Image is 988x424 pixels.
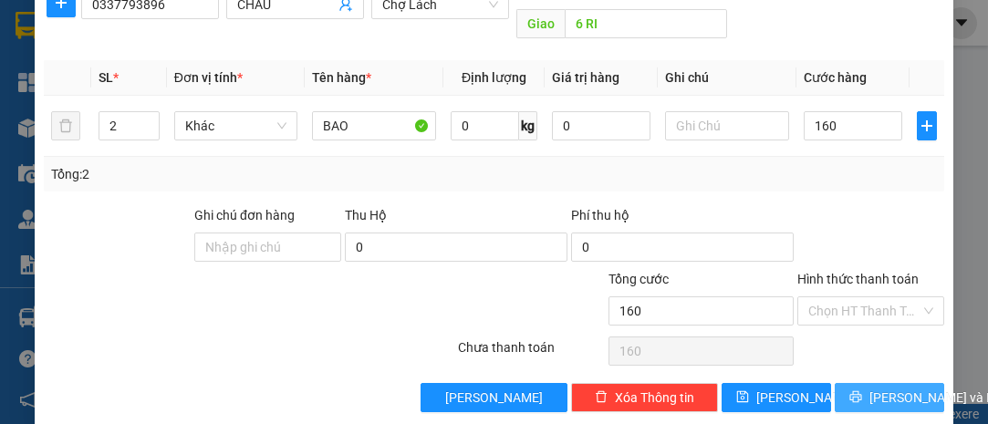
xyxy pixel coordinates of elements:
[722,383,831,412] button: save[PERSON_NAME]
[552,111,650,140] input: 0
[516,9,565,38] span: Giao
[312,70,371,85] span: Tên hàng
[615,388,694,408] span: Xóa Thông tin
[804,70,867,85] span: Cước hàng
[185,112,287,140] span: Khác
[917,111,937,140] button: plus
[421,383,567,412] button: [PERSON_NAME]
[849,390,862,405] span: printer
[194,208,295,222] label: Ghi chú đơn hàng
[552,70,619,85] span: Giá trị hàng
[456,337,607,369] div: Chưa thanh toán
[445,388,543,408] span: [PERSON_NAME]
[345,208,387,222] span: Thu Hộ
[797,272,919,286] label: Hình thức thanh toán
[565,9,726,38] input: Dọc đường
[462,70,526,85] span: Định lượng
[51,111,80,140] button: delete
[835,383,944,412] button: printer[PERSON_NAME] và In
[665,111,789,140] input: Ghi Chú
[174,70,243,85] span: Đơn vị tính
[571,383,718,412] button: deleteXóa Thông tin
[571,205,794,233] div: Phí thu hộ
[99,70,113,85] span: SL
[312,111,436,140] input: VD: Bàn, Ghế
[918,119,936,133] span: plus
[756,388,854,408] span: [PERSON_NAME]
[519,111,537,140] span: kg
[595,390,608,405] span: delete
[608,272,669,286] span: Tổng cước
[51,164,383,184] div: Tổng: 2
[658,60,796,96] th: Ghi chú
[736,390,749,405] span: save
[194,233,341,262] input: Ghi chú đơn hàng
